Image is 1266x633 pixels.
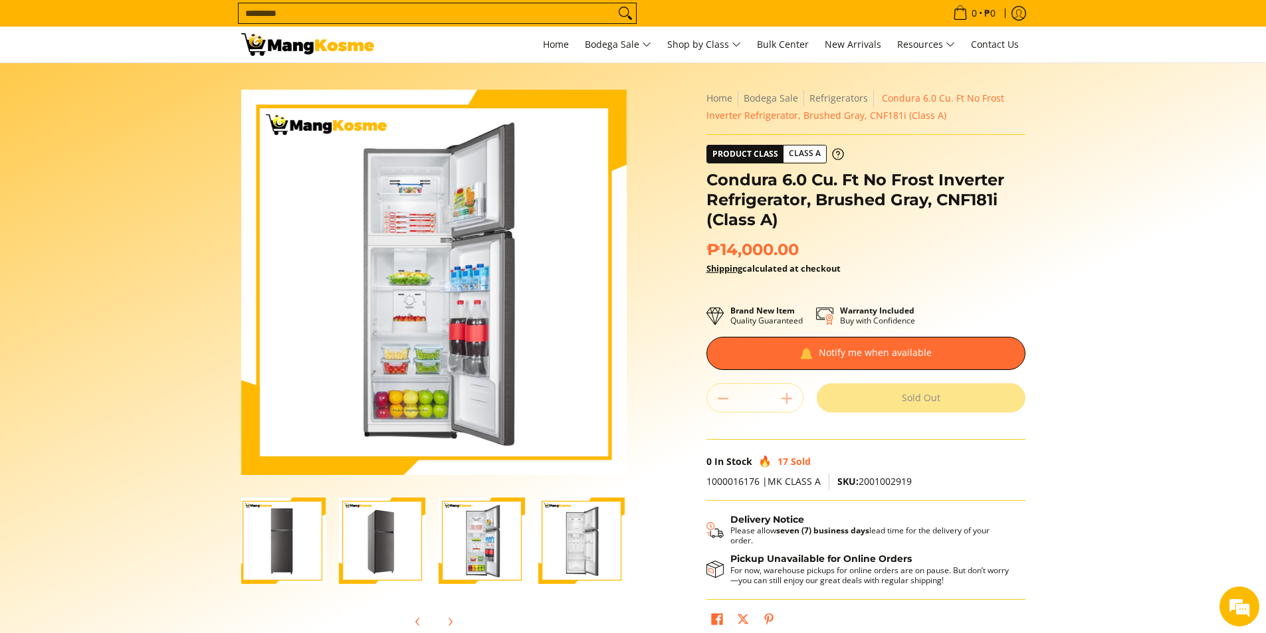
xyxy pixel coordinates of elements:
[750,27,815,62] a: Bulk Center
[585,37,651,53] span: Bodega Sale
[970,9,979,18] span: 0
[840,305,914,316] strong: Warranty Included
[791,455,811,468] span: Sold
[809,92,868,104] a: Refrigerators
[714,455,752,468] span: In Stock
[730,553,912,565] strong: Pickup Unavailable for Online Orders
[706,170,1025,230] h1: Condura 6.0 Cu. Ft No Frost Inverter Refrigerator, Brushed Gray, CNF181i (Class A)
[825,38,881,50] span: New Arrivals
[730,565,1012,585] p: For now, warehouse pickups for online orders are on pause. But don’t worry—you can still enjoy ou...
[730,305,795,316] strong: Brand New Item
[840,306,915,325] p: Buy with Confidence
[543,38,569,50] span: Home
[706,92,732,104] a: Home
[706,475,821,488] span: 1000016176 |MK CLASS A
[339,497,425,584] img: Condura 6.0 Cu. Ft No Frost Inverter Refrigerator, Brushed Gray, CNF181i (Class A)-2
[661,27,748,62] a: Shop by Class
[706,90,1025,124] nav: Breadcrumbs
[439,497,525,584] img: Condura 6.0 Cu. Ft No Frost Inverter Refrigerator, Brushed Gray, CNF181i (Class A)-3
[536,27,576,62] a: Home
[706,240,799,260] span: ₱14,000.00
[578,27,658,62] a: Bodega Sale
[241,90,627,475] img: Condura 6.0 Cu. Ft No Frost Inverter Refrigerator, Brushed Gray, CNF181i (Class A)
[760,610,778,632] a: Pin on Pinterest
[708,610,726,632] a: Share on Facebook
[757,38,809,50] span: Bulk Center
[239,497,326,584] img: Condura 6.0 Cu. Ft No Frost Inverter Refrigerator, Brushed Gray, CNF181i (Class A)-1
[730,525,1012,545] p: Please allow lead time for the delivery of your order.
[241,33,374,56] img: Condura 6.0 Cu. Ft No Frost Inverter Refrigerator, Brushed Gray, CNF18 | Mang Kosme
[615,3,636,23] button: Search
[982,9,998,18] span: ₱0
[818,27,888,62] a: New Arrivals
[706,262,841,274] strong: calculated at checkout
[387,27,1025,62] nav: Main Menu
[706,262,742,274] a: Shipping
[897,37,955,53] span: Resources
[837,475,912,488] span: 2001002919
[778,455,788,468] span: 17
[744,92,798,104] a: Bodega Sale
[949,6,1000,21] span: •
[734,610,752,632] a: Post on X
[667,37,741,53] span: Shop by Class
[784,145,826,162] span: Class A
[538,497,625,584] img: Condura 6.0 Cu. Ft No Frost Inverter Refrigerator, Brushed Gray, CNF181i (Class A)-4
[730,513,804,525] strong: Delivery Notice
[730,306,803,325] p: Quality Guaranteed
[706,145,844,163] a: Product Class Class A
[707,145,784,163] span: Product Class
[971,38,1019,50] span: Contact Us
[776,525,869,536] strong: seven (7) business days
[706,514,1012,546] button: Shipping & Delivery
[706,92,1004,122] span: Condura 6.0 Cu. Ft No Frost Inverter Refrigerator, Brushed Gray, CNF181i (Class A)
[964,27,1025,62] a: Contact Us
[837,475,859,488] span: SKU:
[706,455,712,468] span: 0
[891,27,962,62] a: Resources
